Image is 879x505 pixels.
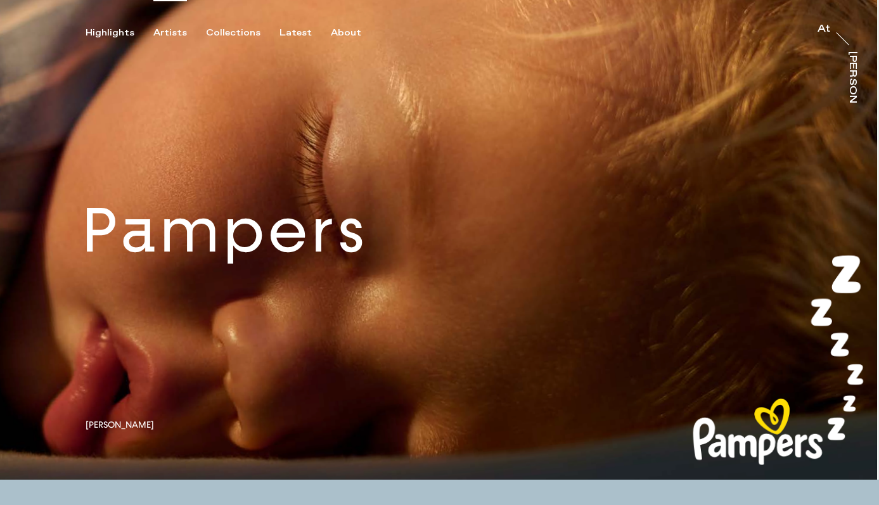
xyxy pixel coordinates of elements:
[279,27,331,39] button: Latest
[331,27,361,39] div: About
[153,27,206,39] button: Artists
[331,27,380,39] button: About
[206,27,260,39] div: Collections
[847,51,857,149] div: [PERSON_NAME]
[86,27,134,39] div: Highlights
[86,27,153,39] button: Highlights
[845,51,857,103] a: [PERSON_NAME]
[818,24,830,37] a: At
[206,27,279,39] button: Collections
[279,27,312,39] div: Latest
[153,27,187,39] div: Artists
